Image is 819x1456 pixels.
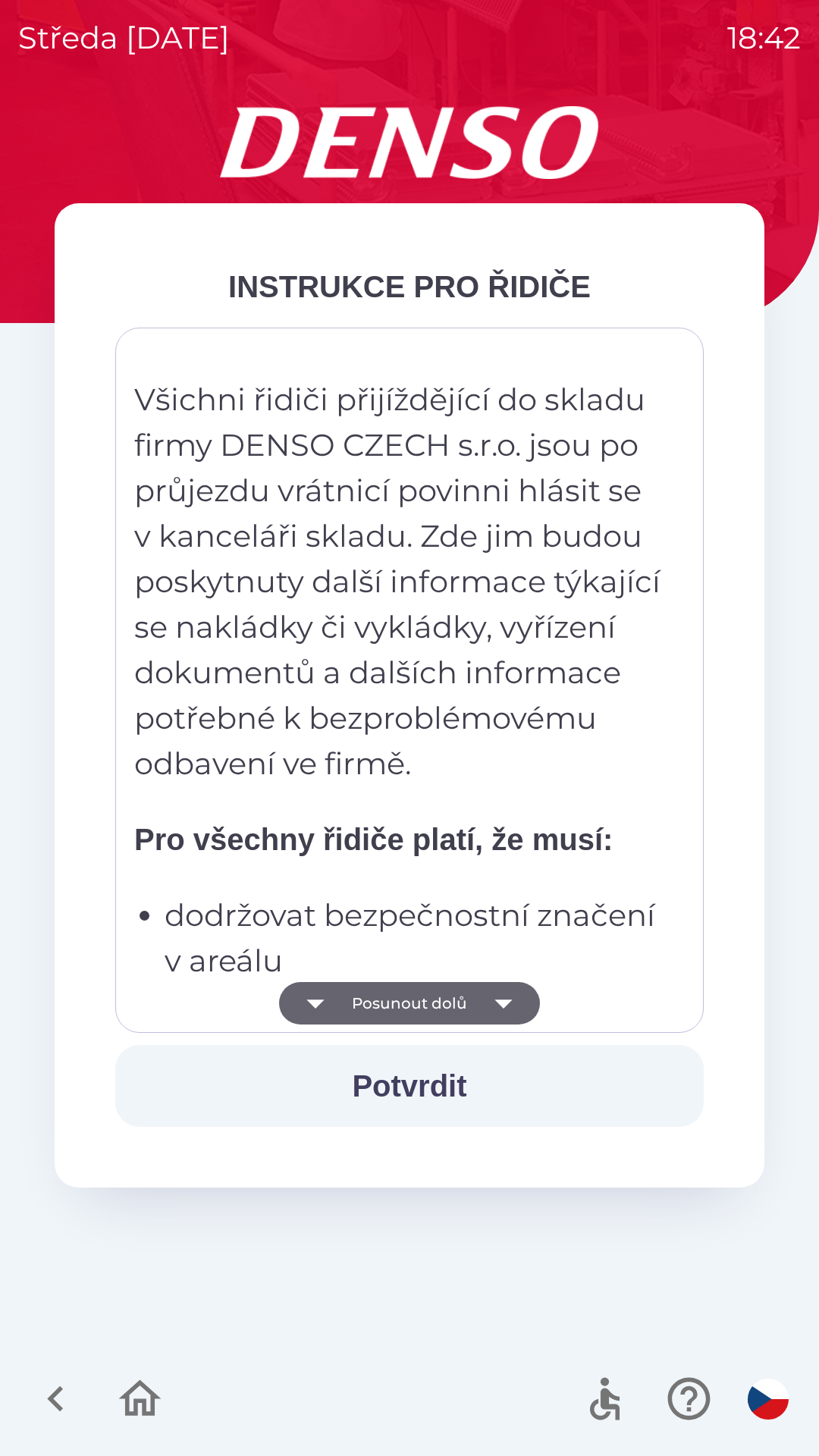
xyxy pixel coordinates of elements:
div: INSTRUKCE PRO ŘIDIČE [115,264,704,309]
p: středa [DATE] [18,15,230,61]
img: Logo [55,106,764,179]
p: Všichni řidiči přijíždějící do skladu firmy DENSO CZECH s.r.o. jsou po průjezdu vrátnicí povinni ... [134,377,664,786]
strong: Pro všechny řidiče platí, že musí: [134,823,613,856]
img: cs flag [748,1379,789,1420]
p: dodržovat bezpečnostní značení v areálu [165,893,664,984]
button: Posunout dolů [279,982,540,1025]
p: 18:42 [727,15,801,61]
button: Potvrdit [115,1045,704,1127]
